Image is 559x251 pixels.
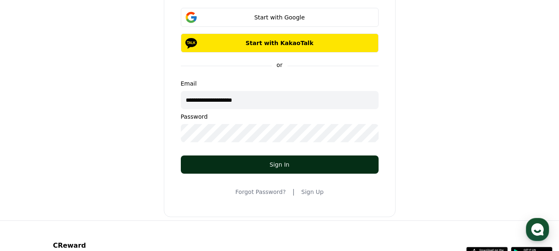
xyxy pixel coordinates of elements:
[193,39,367,47] p: Start with KakaoTalk
[55,182,107,203] a: Messages
[181,112,379,121] p: Password
[107,182,159,203] a: Settings
[235,188,286,196] a: Forgot Password?
[181,155,379,174] button: Sign In
[193,13,367,22] div: Start with Google
[181,79,379,88] p: Email
[197,160,362,169] div: Sign In
[181,33,379,53] button: Start with KakaoTalk
[293,187,295,197] span: |
[69,195,93,202] span: Messages
[21,195,36,201] span: Home
[301,188,324,196] a: Sign Up
[53,241,192,251] p: CReward
[2,182,55,203] a: Home
[181,8,379,27] button: Start with Google
[271,61,287,69] p: or
[122,195,143,201] span: Settings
